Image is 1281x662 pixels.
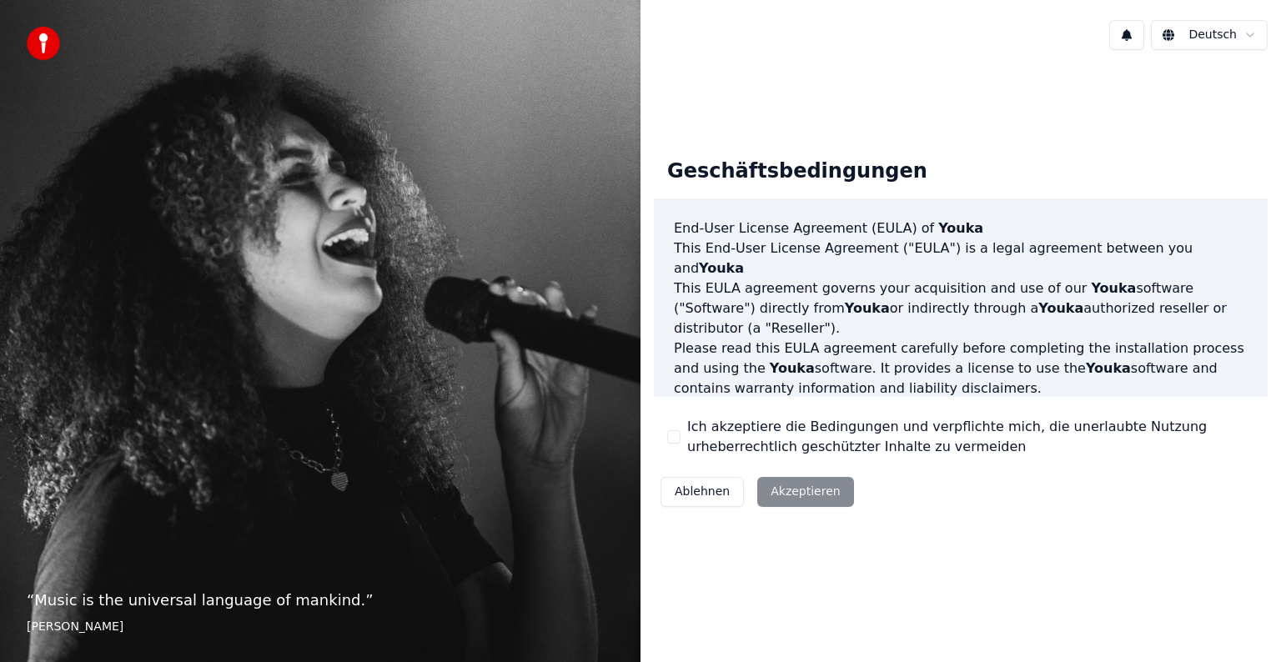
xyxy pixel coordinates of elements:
img: youka [27,27,60,60]
button: Ablehnen [661,477,744,507]
div: Geschäftsbedingungen [654,145,941,198]
p: “ Music is the universal language of mankind. ” [27,589,614,612]
footer: [PERSON_NAME] [27,619,614,635]
span: Youka [770,360,815,376]
span: Youka [845,300,890,316]
span: Youka [1038,300,1083,316]
p: This End-User License Agreement ("EULA") is a legal agreement between you and [674,238,1248,278]
span: Youka [1086,360,1131,376]
p: This EULA agreement governs your acquisition and use of our software ("Software") directly from o... [674,278,1248,339]
h3: End-User License Agreement (EULA) of [674,218,1248,238]
span: Youka [1091,280,1136,296]
label: Ich akzeptiere die Bedingungen und verpflichte mich, die unerlaubte Nutzung urheberrechtlich gesc... [687,417,1254,457]
span: Youka [938,220,983,236]
p: Please read this EULA agreement carefully before completing the installation process and using th... [674,339,1248,399]
span: Youka [699,260,744,276]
